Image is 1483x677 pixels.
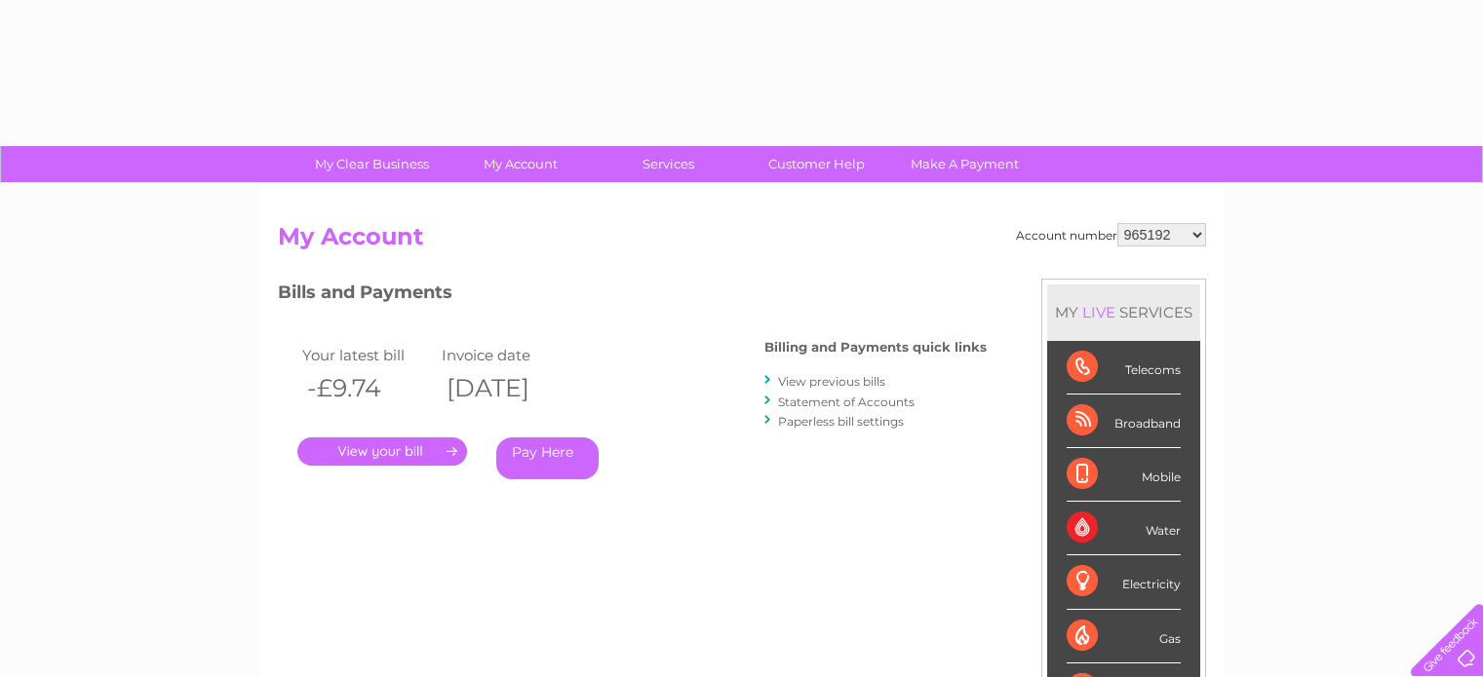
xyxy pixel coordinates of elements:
[1078,303,1119,321] div: LIVE
[884,146,1045,182] a: Make A Payment
[778,374,885,389] a: View previous bills
[764,340,987,355] h4: Billing and Payments quick links
[440,146,601,182] a: My Account
[278,223,1206,260] h2: My Account
[1067,502,1181,555] div: Water
[1067,610,1181,663] div: Gas
[496,437,599,479] a: Pay Here
[297,368,438,408] th: -£9.74
[278,279,987,313] h3: Bills and Payments
[778,395,915,409] a: Statement of Accounts
[778,414,904,429] a: Paperless bill settings
[1067,341,1181,395] div: Telecoms
[1067,555,1181,609] div: Electricity
[1067,395,1181,448] div: Broadband
[437,368,577,408] th: [DATE]
[297,437,467,466] a: .
[1016,223,1206,246] div: Account number
[292,146,452,182] a: My Clear Business
[588,146,749,182] a: Services
[437,342,577,368] td: Invoice date
[297,342,438,368] td: Your latest bill
[1067,448,1181,502] div: Mobile
[1047,284,1200,340] div: MY SERVICES
[736,146,897,182] a: Customer Help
